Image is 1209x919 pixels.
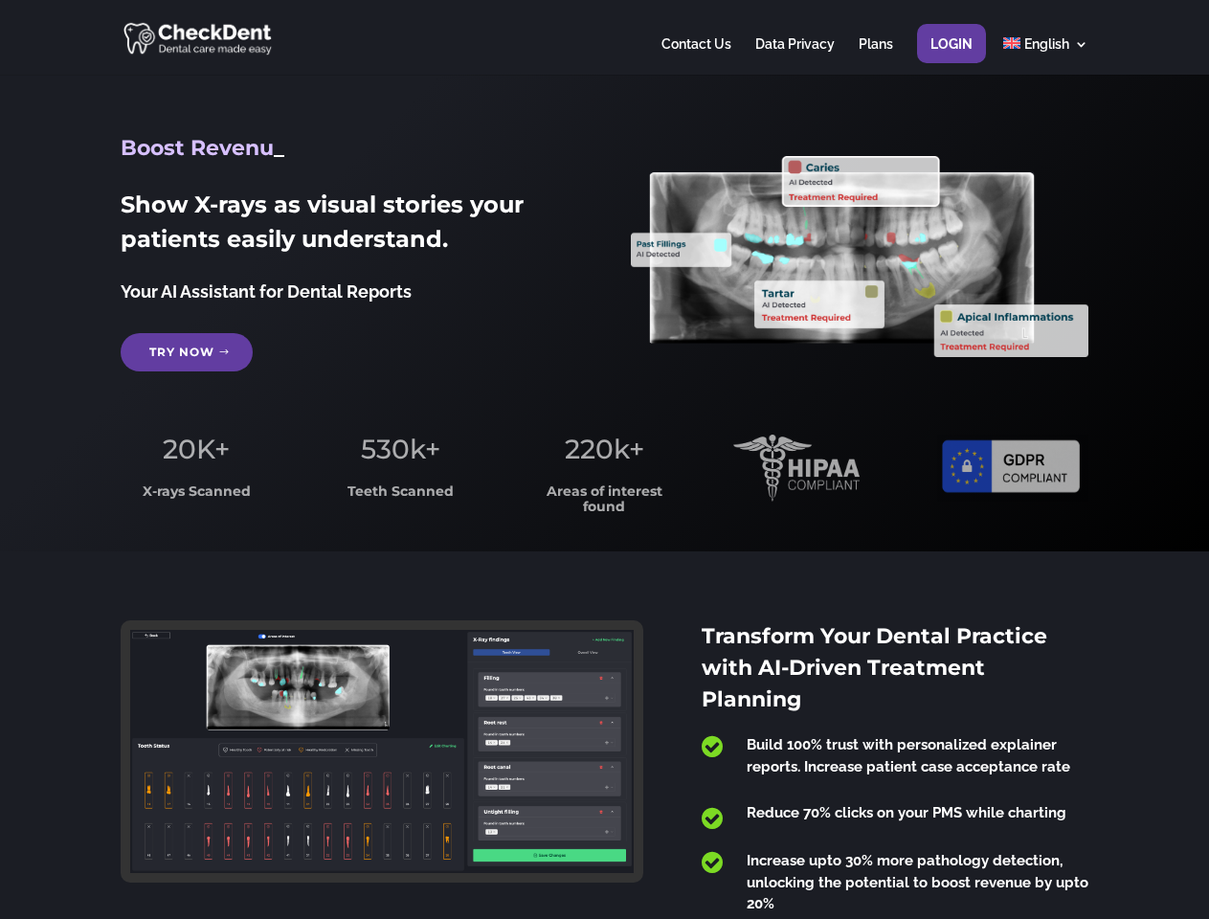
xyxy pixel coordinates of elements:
[1024,36,1069,52] span: English
[702,734,723,759] span: 
[163,433,230,465] span: 20K+
[702,850,723,875] span: 
[702,806,723,831] span: 
[274,135,284,161] span: _
[361,433,440,465] span: 530k+
[121,281,412,302] span: Your AI Assistant for Dental Reports
[565,433,644,465] span: 220k+
[121,188,577,266] h2: Show X-rays as visual stories your patients easily understand.
[661,37,731,75] a: Contact Us
[930,37,973,75] a: Login
[747,736,1070,775] span: Build 100% trust with personalized explainer reports. Increase patient case acceptance rate
[747,804,1066,821] span: Reduce 70% clicks on your PMS while charting
[747,852,1088,912] span: Increase upto 30% more pathology detection, unlocking the potential to boost revenue by upto 20%
[121,333,253,371] a: Try Now
[529,484,681,524] h3: Areas of interest found
[702,623,1047,712] span: Transform Your Dental Practice with AI-Driven Treatment Planning
[1003,37,1088,75] a: English
[123,19,274,56] img: CheckDent AI
[859,37,893,75] a: Plans
[631,156,1087,357] img: X_Ray_annotated
[755,37,835,75] a: Data Privacy
[121,135,274,161] span: Boost Revenu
